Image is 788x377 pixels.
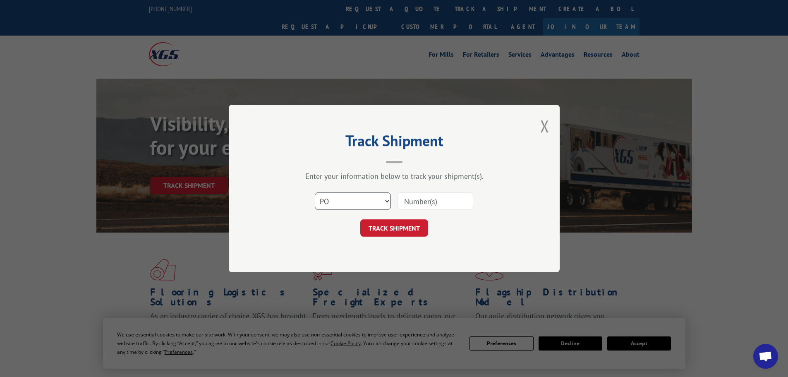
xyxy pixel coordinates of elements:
button: Close modal [540,115,549,137]
button: TRACK SHIPMENT [360,219,428,237]
input: Number(s) [397,192,473,210]
div: Enter your information below to track your shipment(s). [270,171,518,181]
div: Open chat [753,344,778,369]
h2: Track Shipment [270,135,518,151]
